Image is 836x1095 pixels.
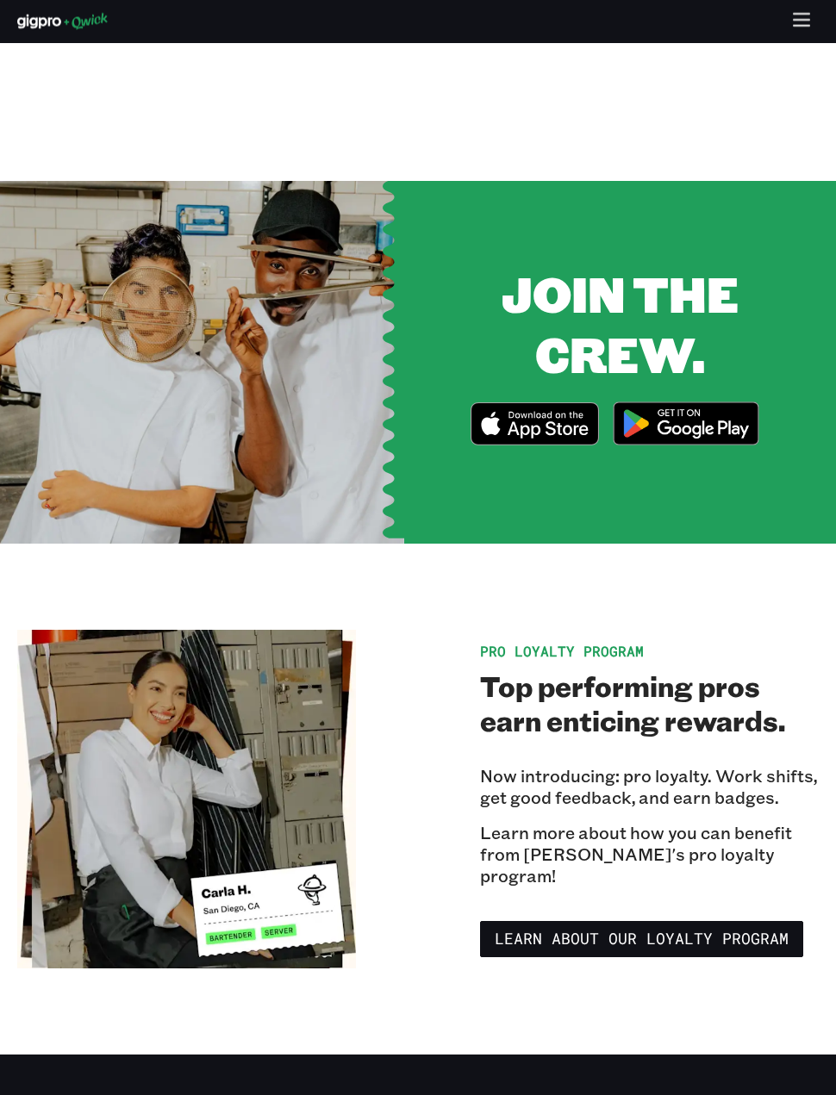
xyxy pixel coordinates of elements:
[480,766,819,809] p: Now introducing: pro loyalty. Work shifts, get good feedback, and earn badges.
[480,823,819,887] p: Learn more about how you can benefit from [PERSON_NAME]'s pro loyalty program!
[480,669,819,738] h2: Top performing pros earn enticing rewards.
[471,403,600,451] a: Download on the App Store
[602,392,770,457] img: Get it on Google Play
[17,631,356,969] img: pro loyalty benefits
[480,643,644,661] span: Pro Loyalty Program
[502,262,739,387] span: JOIN THE CREW.
[480,922,803,958] a: Learn about our Loyalty Program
